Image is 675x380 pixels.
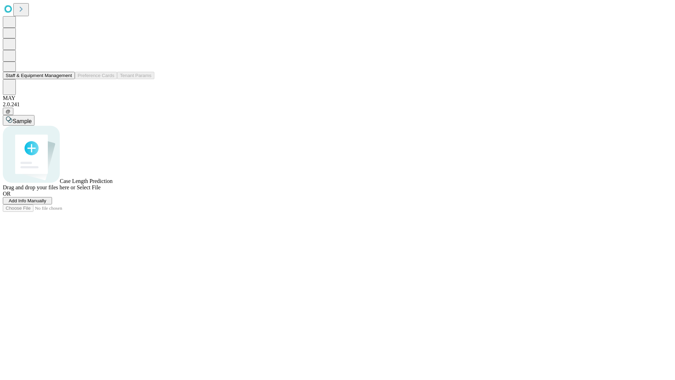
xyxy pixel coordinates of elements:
div: 2.0.241 [3,101,672,108]
button: Preference Cards [75,72,117,79]
span: @ [6,109,11,114]
span: Case Length Prediction [60,178,112,184]
span: Add Info Manually [9,198,46,203]
span: OR [3,191,11,197]
button: Add Info Manually [3,197,52,204]
span: Drag and drop your files here or [3,184,75,190]
button: Staff & Equipment Management [3,72,75,79]
span: Sample [13,118,32,124]
button: Tenant Params [117,72,154,79]
button: Sample [3,115,34,126]
button: @ [3,108,13,115]
span: Select File [77,184,101,190]
div: MAY [3,95,672,101]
